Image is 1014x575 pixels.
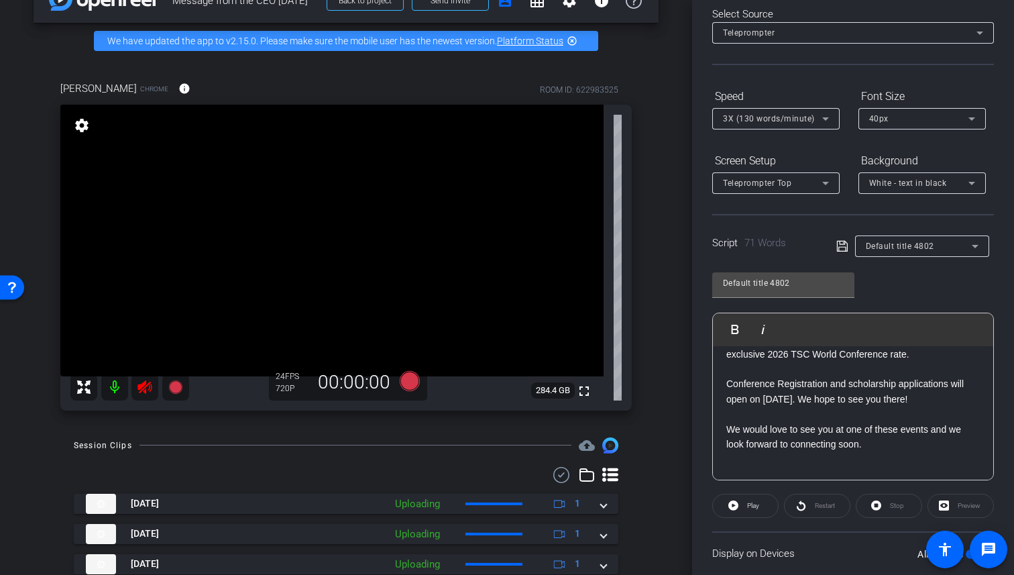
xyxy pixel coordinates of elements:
span: [PERSON_NAME] [60,81,137,96]
mat-icon: fullscreen [576,383,592,399]
mat-icon: settings [72,117,91,134]
mat-icon: cloud_upload [579,437,595,454]
span: 284.4 GB [531,382,575,399]
img: Session clips [602,437,618,454]
span: Chrome [140,84,168,94]
mat-icon: accessibility [937,541,953,558]
img: thumb-nail [86,554,116,574]
span: [DATE] [131,557,159,571]
mat-expansion-panel-header: thumb-nail[DATE]Uploading1 [74,494,618,514]
div: Screen Setup [712,150,840,172]
span: 1 [575,557,580,571]
div: Background [858,150,986,172]
div: Display on Devices [712,531,994,575]
mat-icon: info [178,83,190,95]
div: ROOM ID: 622983525 [540,84,618,96]
span: White - text in black [869,178,947,188]
span: 3X (130 words/minute) [723,114,815,123]
span: 40px [869,114,889,123]
a: Platform Status [497,36,563,46]
mat-expansion-panel-header: thumb-nail[DATE]Uploading1 [74,524,618,544]
input: Title [723,275,844,291]
img: thumb-nail [86,524,116,544]
div: We have updated the app to v2.15.0. Please make sure the mobile user has the newest version. [94,31,598,51]
div: 720P [276,383,309,394]
span: Default title 4802 [866,242,934,251]
mat-icon: message [980,541,997,558]
div: Script [712,236,818,251]
div: Uploading [388,496,447,512]
div: Session Clips [74,439,132,452]
div: Uploading [388,527,447,542]
label: All Devices [917,547,966,561]
span: 71 Words [744,237,786,249]
span: Teleprompter Top [723,178,791,188]
div: Font Size [858,85,986,108]
mat-expansion-panel-header: thumb-nail[DATE]Uploading1 [74,554,618,574]
span: 1 [575,527,580,541]
span: Destinations for your clips [579,437,595,454]
p: Conference Registration and scholarship applications will open on [DATE]. We hope to see you there! [726,376,980,407]
div: 24 [276,371,309,382]
span: Play [747,502,759,509]
div: 00:00:00 [309,371,399,394]
span: 1 [575,496,580,511]
div: Select Source [712,7,994,22]
span: Teleprompter [723,28,775,38]
mat-icon: highlight_off [567,36,577,46]
img: thumb-nail [86,494,116,514]
div: Speed [712,85,840,108]
p: We would love to see you at one of these events and we look forward to connecting soon. [726,422,980,452]
div: Uploading [388,557,447,572]
button: Play [712,494,779,518]
span: [DATE] [131,527,159,541]
span: FPS [285,372,299,381]
span: [DATE] [131,496,159,511]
